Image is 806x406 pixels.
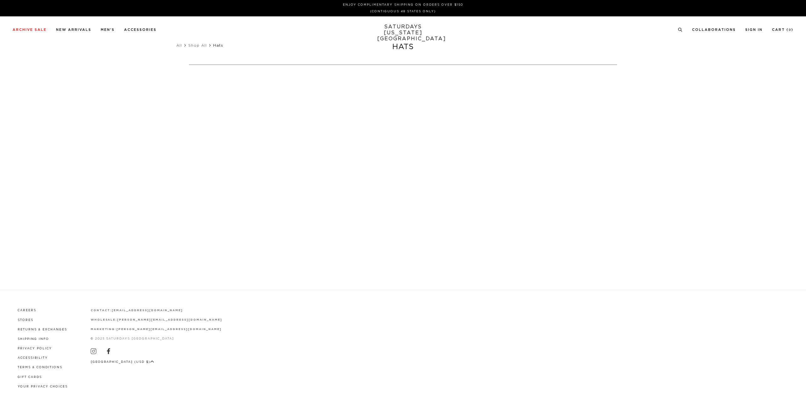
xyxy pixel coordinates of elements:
span: Hats [213,43,223,47]
a: Careers [18,309,36,312]
a: Men's [101,28,115,31]
a: Terms & Conditions [18,366,62,369]
a: Archive Sale [13,28,47,31]
a: Collaborations [692,28,736,31]
strong: marketing: [91,328,117,331]
a: Accessories [124,28,156,31]
a: Returns & Exchanges [18,328,67,331]
strong: wholesale: [91,318,117,321]
a: All [176,43,182,47]
a: Cart (0) [772,28,793,31]
strong: contact: [91,309,112,312]
a: SATURDAYS[US_STATE][GEOGRAPHIC_DATA] [377,24,429,42]
a: Your privacy choices [18,385,68,388]
a: Stores [18,319,33,322]
a: Sign In [745,28,763,31]
a: Accessibility [18,357,48,359]
a: [PERSON_NAME][EMAIL_ADDRESS][DOMAIN_NAME] [116,328,221,331]
a: New Arrivals [56,28,91,31]
p: (Contiguous 48 States Only) [15,9,791,14]
a: [EMAIL_ADDRESS][DOMAIN_NAME] [112,309,183,312]
a: Gift Cards [18,376,42,379]
a: Shipping Info [18,338,49,340]
a: [PERSON_NAME][EMAIL_ADDRESS][DOMAIN_NAME] [117,318,222,321]
a: Privacy Policy [18,347,52,350]
button: [GEOGRAPHIC_DATA] (USD $) [91,360,154,364]
a: Shop All [188,43,207,47]
p: © 2025 Saturdays [GEOGRAPHIC_DATA] [91,336,222,341]
p: Enjoy Complimentary Shipping on Orders Over $150 [15,3,791,7]
small: 0 [789,29,791,31]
